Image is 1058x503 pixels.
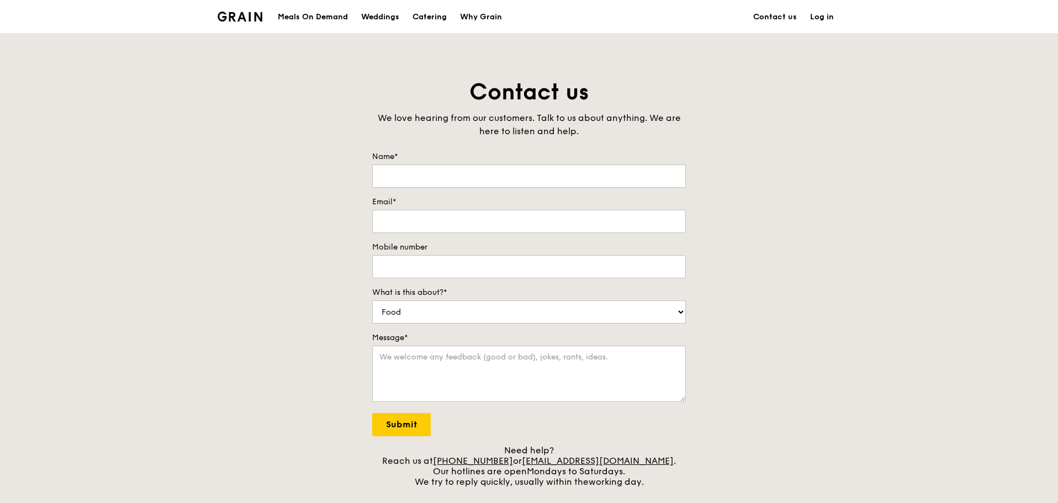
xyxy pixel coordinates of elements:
div: We love hearing from our customers. Talk to us about anything. We are here to listen and help. [372,112,686,138]
span: Mondays to Saturdays. [527,466,625,476]
label: What is this about?* [372,287,686,298]
div: Catering [412,1,447,34]
label: Name* [372,151,686,162]
a: Catering [406,1,453,34]
a: [PHONE_NUMBER] [433,456,513,466]
img: Grain [218,12,262,22]
div: Why Grain [460,1,502,34]
label: Message* [372,332,686,343]
h1: Contact us [372,77,686,107]
a: Log in [803,1,840,34]
input: Submit [372,413,431,436]
div: Need help? Reach us at or . Our hotlines are open We try to reply quickly, usually within the [372,445,686,487]
label: Mobile number [372,242,686,253]
label: Email* [372,197,686,208]
a: Weddings [355,1,406,34]
div: Meals On Demand [278,1,348,34]
a: [EMAIL_ADDRESS][DOMAIN_NAME] [522,456,674,466]
a: Contact us [747,1,803,34]
div: Weddings [361,1,399,34]
a: Why Grain [453,1,509,34]
span: working day. [589,476,644,487]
